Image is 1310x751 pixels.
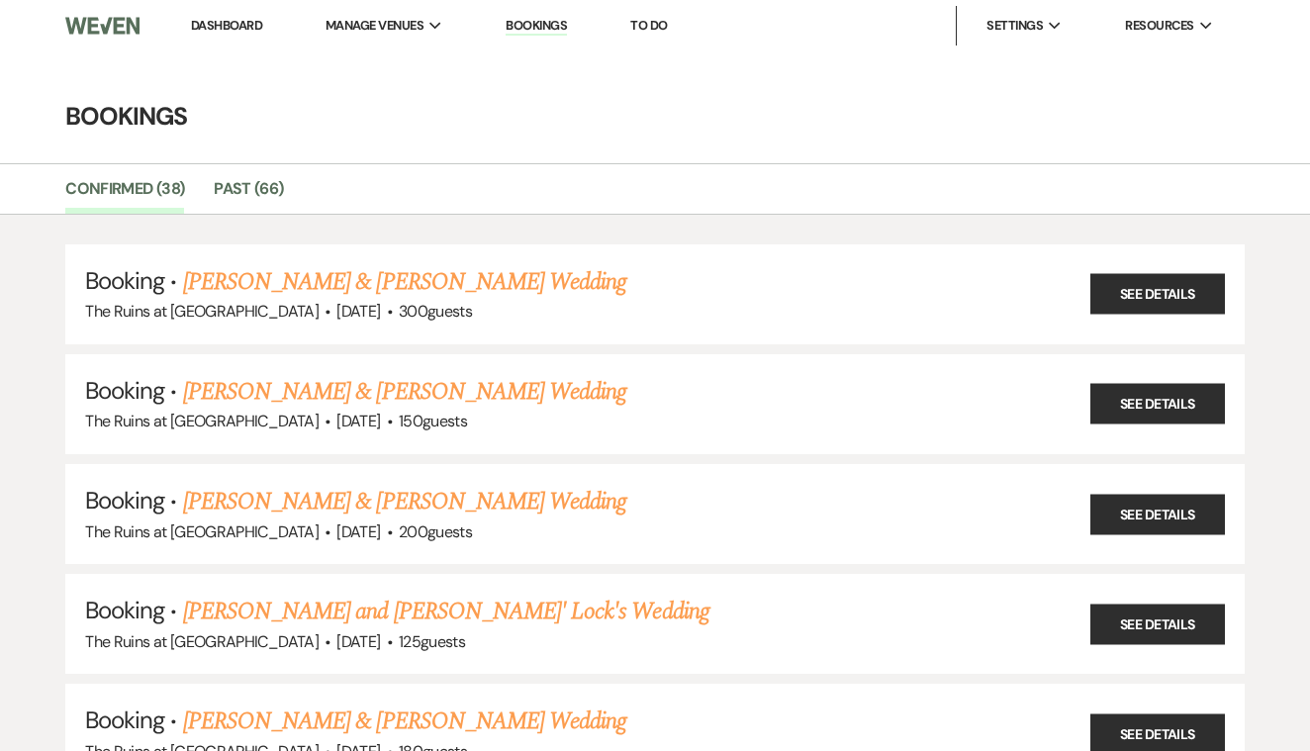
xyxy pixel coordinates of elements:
[630,17,667,34] a: To Do
[506,17,567,36] a: Bookings
[183,484,626,519] a: [PERSON_NAME] & [PERSON_NAME] Wedding
[399,411,467,431] span: 150 guests
[85,301,319,322] span: The Ruins at [GEOGRAPHIC_DATA]
[85,265,164,296] span: Booking
[336,631,380,652] span: [DATE]
[1090,274,1225,315] a: See Details
[183,704,626,739] a: [PERSON_NAME] & [PERSON_NAME] Wedding
[326,16,423,36] span: Manage Venues
[336,411,380,431] span: [DATE]
[399,301,472,322] span: 300 guests
[399,631,465,652] span: 125 guests
[1125,16,1193,36] span: Resources
[183,594,709,629] a: [PERSON_NAME] and [PERSON_NAME]' Lock's Wedding
[85,521,319,542] span: The Ruins at [GEOGRAPHIC_DATA]
[85,704,164,735] span: Booking
[1090,494,1225,534] a: See Details
[85,485,164,516] span: Booking
[336,521,380,542] span: [DATE]
[85,375,164,406] span: Booking
[65,5,140,47] img: Weven Logo
[85,595,164,625] span: Booking
[85,411,319,431] span: The Ruins at [GEOGRAPHIC_DATA]
[183,264,626,300] a: [PERSON_NAME] & [PERSON_NAME] Wedding
[1090,384,1225,424] a: See Details
[85,631,319,652] span: The Ruins at [GEOGRAPHIC_DATA]
[214,176,283,214] a: Past (66)
[986,16,1043,36] span: Settings
[336,301,380,322] span: [DATE]
[183,374,626,410] a: [PERSON_NAME] & [PERSON_NAME] Wedding
[1090,604,1225,644] a: See Details
[65,176,184,214] a: Confirmed (38)
[399,521,472,542] span: 200 guests
[191,17,262,34] a: Dashboard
